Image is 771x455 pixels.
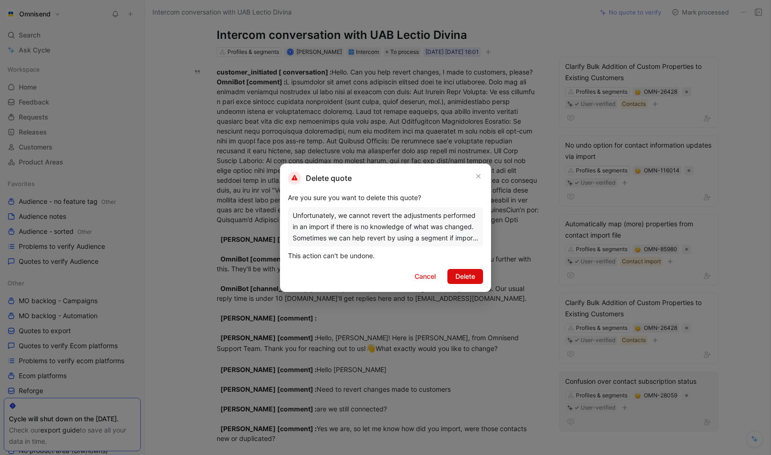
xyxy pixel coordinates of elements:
div: Are you sure you want to delete this quote? This action can't be undone. [288,192,483,261]
span: Cancel [415,271,436,282]
button: Cancel [407,269,444,284]
span: Delete [455,271,475,282]
div: Unfortunately, we cannot revert the adjustments performed in an import if there is no knowledge o... [293,210,478,244]
h2: Delete quote [288,172,352,185]
button: Delete [447,269,483,284]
